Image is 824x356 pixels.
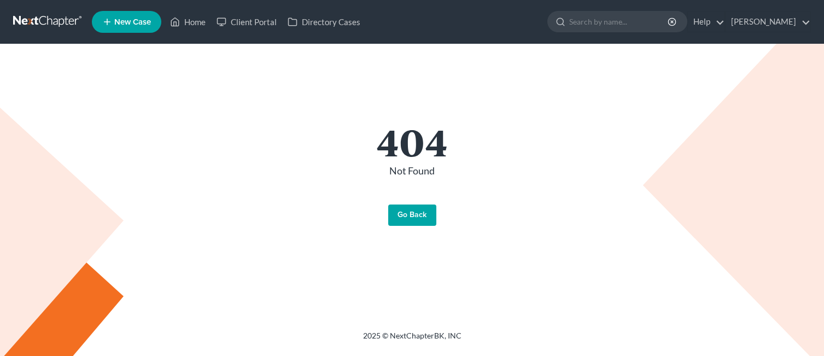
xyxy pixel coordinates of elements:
a: Help [688,12,724,32]
span: New Case [114,18,151,26]
a: Home [165,12,211,32]
a: Client Portal [211,12,282,32]
a: Go Back [388,205,436,226]
p: Not Found [112,164,713,178]
h1: 404 [112,122,713,160]
div: 2025 © NextChapterBK, INC [101,330,724,350]
a: Directory Cases [282,12,366,32]
input: Search by name... [569,11,669,32]
a: [PERSON_NAME] [726,12,810,32]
